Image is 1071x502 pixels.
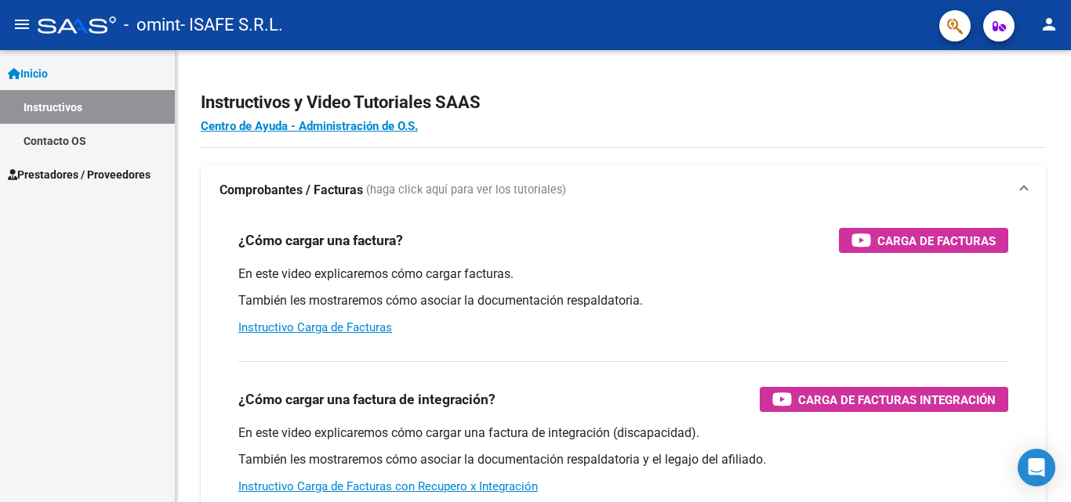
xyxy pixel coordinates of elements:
mat-icon: menu [13,15,31,34]
h2: Instructivos y Video Tutoriales SAAS [201,88,1046,117]
a: Centro de Ayuda - Administración de O.S. [201,119,418,133]
span: Carga de Facturas Integración [798,390,996,410]
h3: ¿Cómo cargar una factura de integración? [238,388,496,410]
a: Instructivo Carga de Facturas [238,320,392,334]
a: Instructivo Carga de Facturas con Recupero x Integración [238,479,538,493]
p: También les mostraremos cómo asociar la documentación respaldatoria y el legajo del afiliado. [238,451,1008,468]
mat-icon: person [1040,15,1058,34]
mat-expansion-panel-header: Comprobantes / Facturas (haga click aquí para ver los tutoriales) [201,165,1046,215]
span: (haga click aquí para ver los tutoriales) [366,182,566,199]
span: Prestadores / Proveedores [8,166,151,183]
span: Inicio [8,65,48,82]
p: En este video explicaremos cómo cargar facturas. [238,265,1008,283]
div: Open Intercom Messenger [1018,449,1055,486]
span: Carga de Facturas [877,231,996,251]
button: Carga de Facturas [839,228,1008,253]
button: Carga de Facturas Integración [760,387,1008,412]
strong: Comprobantes / Facturas [220,182,363,199]
span: - ISAFE S.R.L. [180,8,283,42]
p: En este video explicaremos cómo cargar una factura de integración (discapacidad). [238,424,1008,442]
span: - omint [124,8,180,42]
p: También les mostraremos cómo asociar la documentación respaldatoria. [238,292,1008,309]
h3: ¿Cómo cargar una factura? [238,229,403,251]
